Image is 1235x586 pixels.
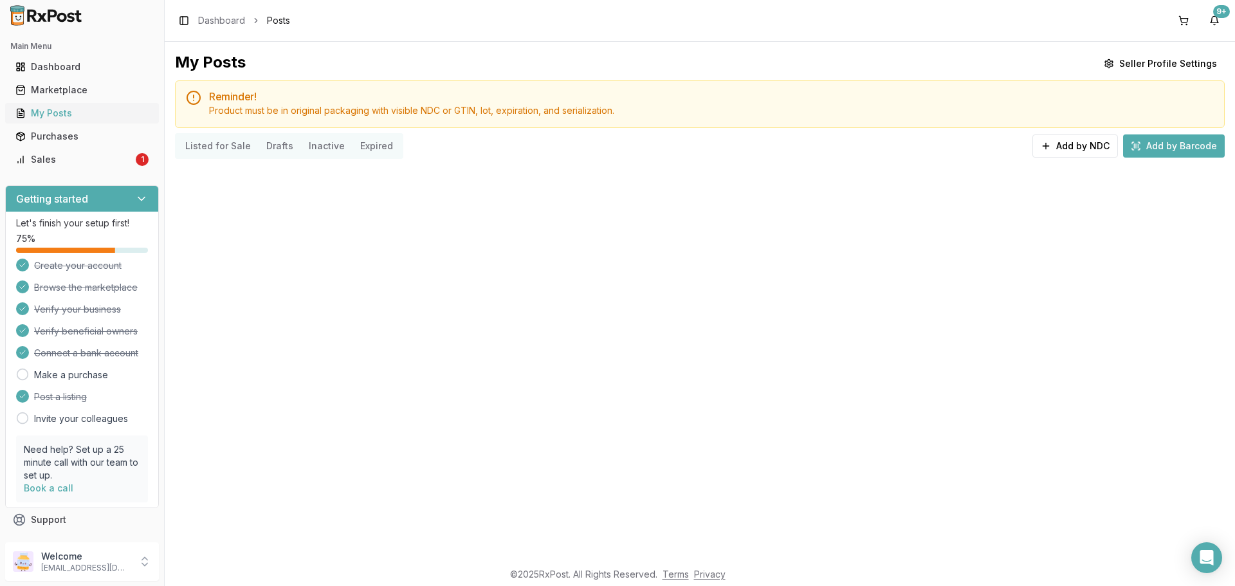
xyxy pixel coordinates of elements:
button: Add by NDC [1032,134,1118,158]
a: Purchases [10,125,154,148]
div: 1 [136,153,149,166]
button: Drafts [259,136,301,156]
p: Need help? Set up a 25 minute call with our team to set up. [24,443,140,482]
div: My Posts [175,52,246,75]
span: Connect a bank account [34,347,138,360]
h2: Main Menu [10,41,154,51]
button: Dashboard [5,57,159,77]
a: Invite your colleagues [34,412,128,425]
button: Marketplace [5,80,159,100]
div: My Posts [15,107,149,120]
button: Sales1 [5,149,159,170]
h5: Reminder! [209,91,1214,102]
button: Inactive [301,136,352,156]
button: Purchases [5,126,159,147]
img: RxPost Logo [5,5,87,26]
span: Verify beneficial owners [34,325,138,338]
a: My Posts [10,102,154,125]
span: Post a listing [34,390,87,403]
a: Book a call [24,482,73,493]
a: Privacy [694,569,726,580]
span: 75 % [16,232,35,245]
button: Feedback [5,531,159,554]
p: Welcome [41,550,131,563]
span: Verify your business [34,303,121,316]
span: Feedback [31,536,75,549]
div: Sales [15,153,133,166]
a: Dashboard [198,14,245,27]
nav: breadcrumb [198,14,290,27]
p: [EMAIL_ADDRESS][DOMAIN_NAME] [41,563,131,573]
div: Marketplace [15,84,149,96]
button: Seller Profile Settings [1096,52,1225,75]
h3: Getting started [16,191,88,206]
button: Expired [352,136,401,156]
div: Product must be in original packaging with visible NDC or GTIN, lot, expiration, and serialization. [209,104,1214,117]
button: My Posts [5,103,159,124]
button: Listed for Sale [178,136,259,156]
div: Open Intercom Messenger [1191,542,1222,573]
div: 9+ [1213,5,1230,18]
span: Create your account [34,259,122,272]
button: Add by Barcode [1123,134,1225,158]
a: Sales1 [10,148,154,171]
span: Browse the marketplace [34,281,138,294]
a: Dashboard [10,55,154,78]
a: Marketplace [10,78,154,102]
div: Purchases [15,130,149,143]
button: 9+ [1204,10,1225,31]
button: Support [5,508,159,531]
div: Dashboard [15,60,149,73]
a: Terms [663,569,689,580]
p: Let's finish your setup first! [16,217,148,230]
img: User avatar [13,551,33,572]
a: Make a purchase [34,369,108,381]
span: Posts [267,14,290,27]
